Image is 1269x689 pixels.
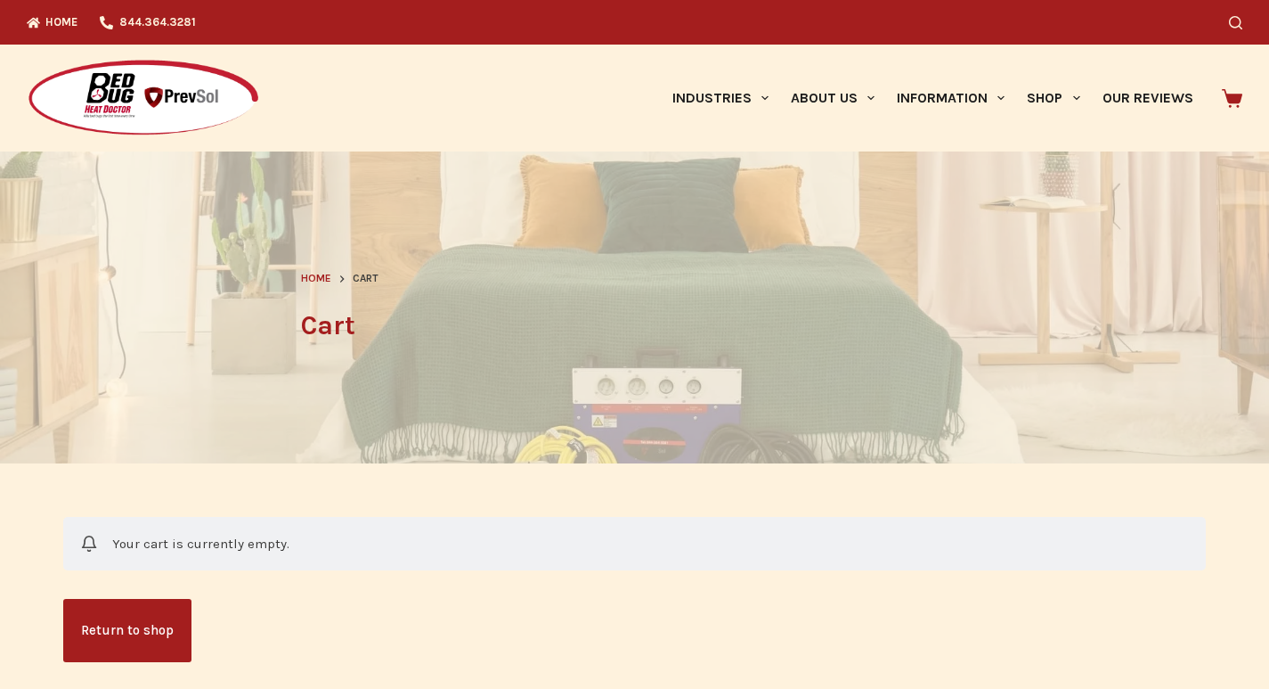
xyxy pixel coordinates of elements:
[63,599,191,662] a: Return to shop
[661,45,1204,152] nav: Primary
[779,45,885,152] a: About Us
[1016,45,1091,152] a: Shop
[27,59,260,138] img: Prevsol/Bed Bug Heat Doctor
[301,270,331,288] a: Home
[886,45,1016,152] a: Information
[1091,45,1204,152] a: Our Reviews
[301,272,331,284] span: Home
[301,306,969,346] h1: Cart
[661,45,779,152] a: Industries
[63,517,1206,570] div: Your cart is currently empty.
[1229,16,1242,29] button: Search
[353,270,378,288] span: Cart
